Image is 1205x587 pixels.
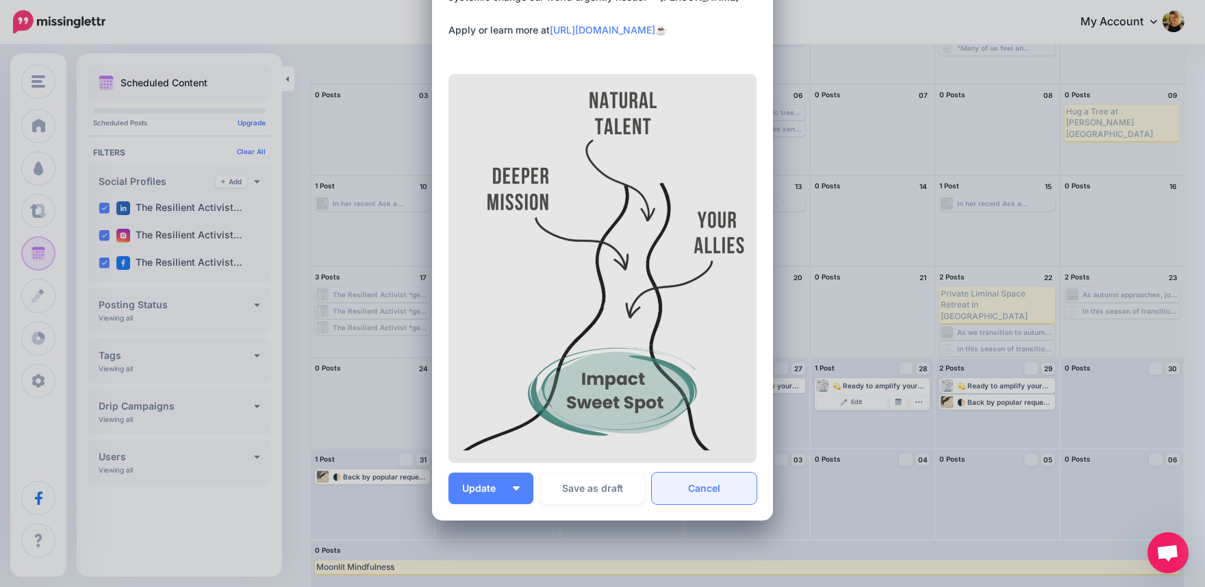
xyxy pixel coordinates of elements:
[448,473,533,504] button: Update
[462,484,506,493] span: Update
[448,74,757,463] img: LZB3BCWOKV718NBPU67J3BPLO0VW0UAW.png
[540,473,645,504] button: Save as draft
[652,473,757,504] a: Cancel
[513,486,520,490] img: arrow-down-white.png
